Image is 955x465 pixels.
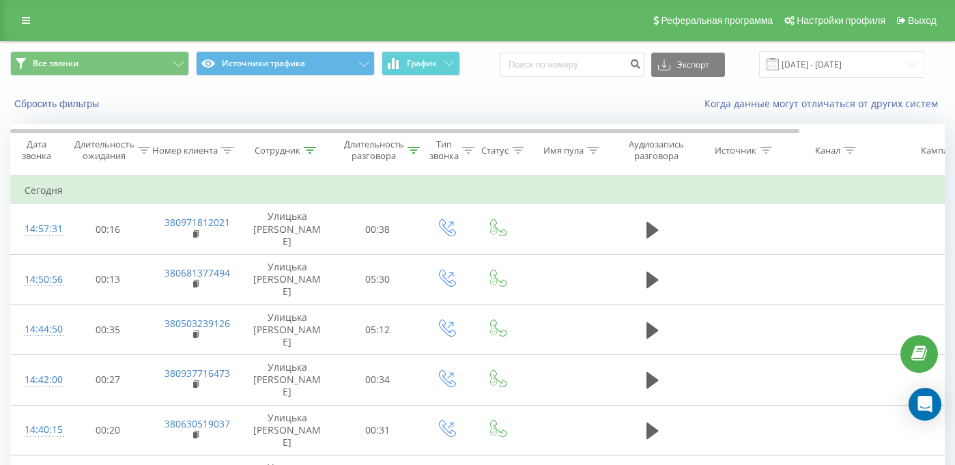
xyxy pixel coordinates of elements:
a: 380503239126 [165,317,230,330]
div: Сотрудник [255,145,300,156]
a: 380971812021 [165,216,230,229]
td: 00:20 [66,405,151,455]
div: 14:42:00 [25,367,52,393]
div: Длительность разговора [344,139,404,162]
td: 00:31 [335,405,421,455]
td: 00:16 [66,204,151,255]
td: Улицька [PERSON_NAME] [240,405,335,455]
div: 14:57:31 [25,216,52,242]
td: Улицька [PERSON_NAME] [240,305,335,355]
td: 05:30 [335,254,421,305]
a: 380937716473 [165,367,230,380]
button: Все звонки [10,51,189,76]
td: 00:13 [66,254,151,305]
td: 00:38 [335,204,421,255]
div: Имя пула [543,145,584,156]
a: 380630519037 [165,417,230,430]
div: 14:44:50 [25,316,52,343]
button: Сбросить фильтры [10,98,106,110]
span: График [407,59,437,68]
div: 14:50:56 [25,266,52,293]
td: 00:35 [66,305,151,355]
button: Экспорт [651,53,725,77]
td: 00:34 [335,355,421,406]
span: Настройки профиля [797,15,885,26]
div: Тип звонка [429,139,459,162]
span: Все звонки [33,58,79,69]
div: 14:40:15 [25,417,52,443]
div: Канал [815,145,840,156]
span: Реферальная программа [661,15,773,26]
div: Open Intercom Messenger [909,388,941,421]
a: Когда данные могут отличаться от других систем [704,97,945,110]
button: Источники трафика [196,51,375,76]
div: Источник [715,145,756,156]
a: 380681377494 [165,266,230,279]
div: Длительность ожидания [74,139,134,162]
td: 00:27 [66,355,151,406]
div: Статус [481,145,509,156]
span: Выход [908,15,937,26]
td: Улицька [PERSON_NAME] [240,355,335,406]
td: Улицька [PERSON_NAME] [240,254,335,305]
div: Аудиозапись разговора [623,139,689,162]
button: График [382,51,460,76]
td: Улицька [PERSON_NAME] [240,204,335,255]
div: Дата звонка [11,139,61,162]
input: Поиск по номеру [500,53,644,77]
td: 05:12 [335,305,421,355]
div: Номер клиента [152,145,218,156]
